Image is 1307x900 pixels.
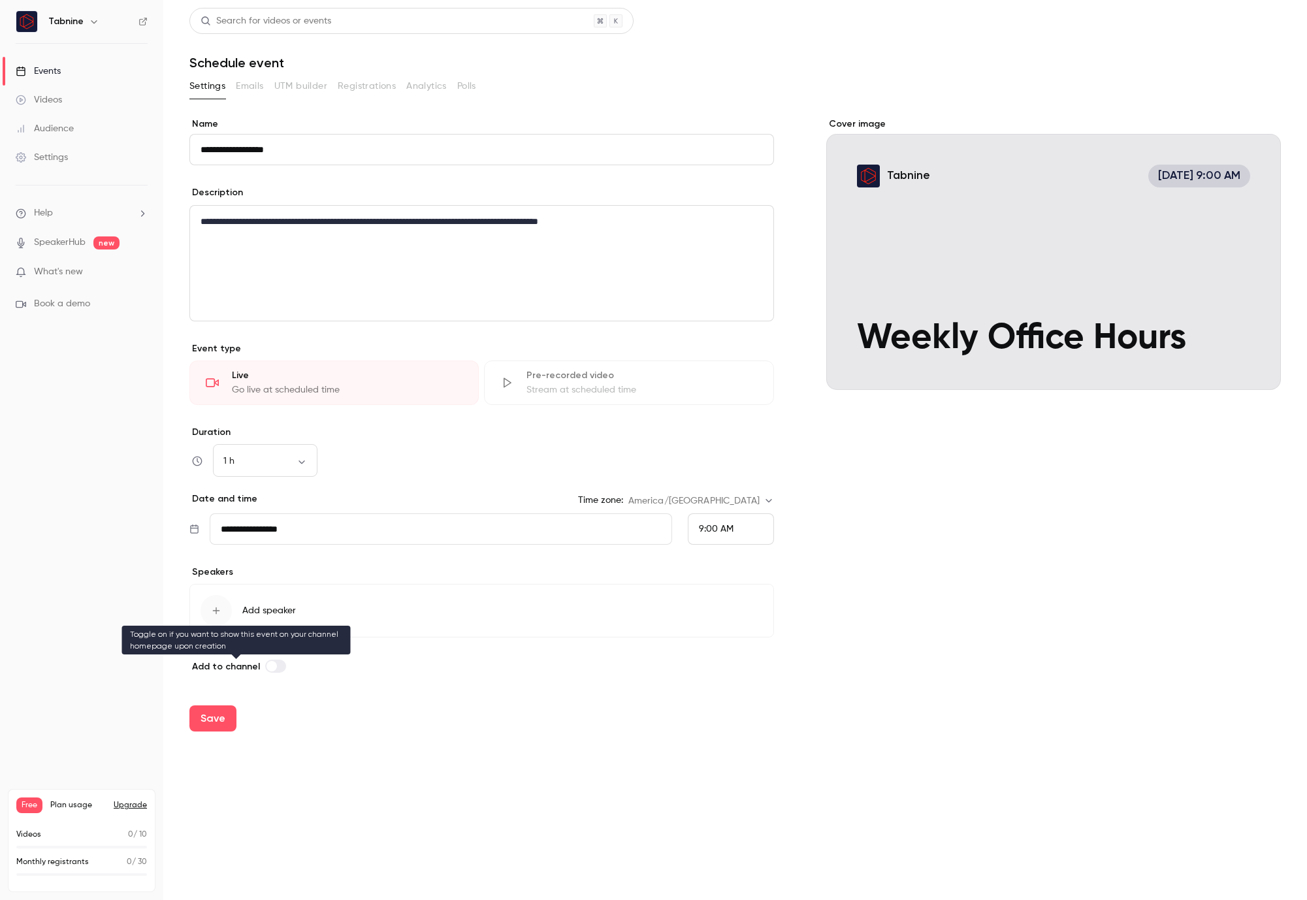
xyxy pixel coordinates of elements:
[16,11,37,32] img: Tabnine
[189,76,225,97] button: Settings
[826,118,1281,131] label: Cover image
[50,800,106,811] span: Plan usage
[189,426,774,439] label: Duration
[16,829,41,841] p: Videos
[189,566,774,579] p: Speakers
[628,494,774,507] div: America/[GEOGRAPHIC_DATA]
[16,122,74,135] div: Audience
[192,661,260,672] span: Add to channel
[127,856,147,868] p: / 30
[114,800,147,811] button: Upgrade
[16,151,68,164] div: Settings
[232,383,462,396] div: Go live at scheduled time
[578,494,623,507] label: Time zone:
[189,186,243,199] label: Description
[34,297,90,311] span: Book a demo
[457,80,476,93] span: Polls
[127,858,132,866] span: 0
[128,831,133,839] span: 0
[406,80,447,93] span: Analytics
[526,369,757,382] div: Pre-recorded video
[34,265,83,279] span: What's new
[242,604,296,617] span: Add speaker
[48,15,84,28] h6: Tabnine
[189,705,236,731] button: Save
[34,236,86,249] a: SpeakerHub
[16,856,89,868] p: Monthly registrants
[189,584,774,637] button: Add speaker
[16,93,62,106] div: Videos
[189,55,1281,71] h1: Schedule event
[16,797,42,813] span: Free
[189,361,479,405] div: LiveGo live at scheduled time
[236,80,263,93] span: Emails
[826,118,1281,390] section: Cover image
[189,492,257,506] p: Date and time
[128,829,147,841] p: / 10
[213,455,317,468] div: 1 h
[484,361,773,405] div: Pre-recorded videoStream at scheduled time
[201,14,331,28] div: Search for videos or events
[132,266,148,278] iframe: Noticeable Trigger
[34,206,53,220] span: Help
[232,369,462,382] div: Live
[338,80,396,93] span: Registrations
[526,383,757,396] div: Stream at scheduled time
[274,80,327,93] span: UTM builder
[189,205,774,321] section: description
[189,118,774,131] label: Name
[688,513,774,545] div: From
[93,236,120,249] span: new
[16,206,148,220] li: help-dropdown-opener
[190,206,773,321] div: editor
[189,342,774,355] p: Event type
[16,65,61,78] div: Events
[699,524,734,534] span: 9:00 AM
